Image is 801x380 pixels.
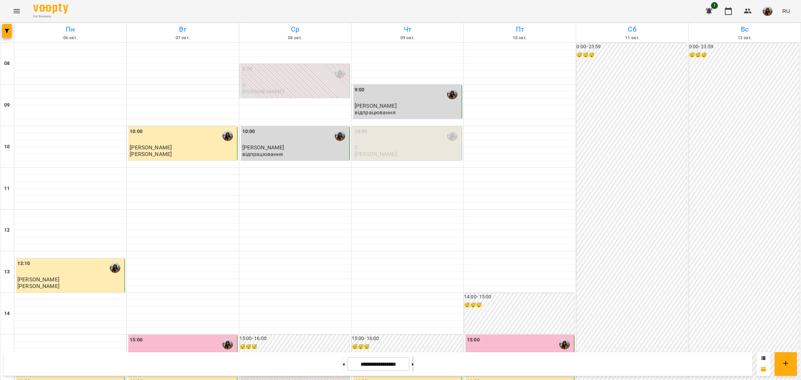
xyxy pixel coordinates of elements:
h6: 11 окт. [577,35,687,41]
h6: 0:00 - 23:59 [689,43,799,51]
img: Анна Рожнятовська [559,339,570,349]
label: 10:00 [130,128,143,135]
img: Voopty Logo [33,3,68,14]
h6: 😴😴😴 [576,51,687,59]
h6: 😴😴😴 [689,51,799,59]
span: For Business [33,14,68,19]
img: Анна Рожнятовська [335,68,345,79]
h6: Ср [240,24,350,35]
h6: 10 [4,143,10,151]
h6: 14:00 - 15:00 [464,293,574,301]
p: відпрацювання [355,109,396,115]
span: 1 [711,2,718,9]
h6: 06 окт. [15,35,125,41]
span: [PERSON_NAME] [242,144,284,151]
h6: 08 [4,60,10,67]
img: Анна Рожнятовська [335,131,345,141]
h6: Пт [465,24,575,35]
span: [PERSON_NAME] [130,144,172,151]
h6: 11 [4,185,10,192]
h6: 😴😴😴 [240,343,350,351]
h6: 10 окт. [465,35,575,41]
h6: Чт [353,24,462,35]
img: Анна Рожнятовська [110,263,120,273]
span: RU [782,7,790,15]
h6: 0:00 - 23:59 [576,43,687,51]
p: 0 [355,144,460,150]
span: [PERSON_NAME] [355,102,397,109]
button: Menu [8,3,25,19]
p: відпрацювання [242,151,283,157]
label: 9:00 [355,86,364,94]
h6: 13 [4,268,10,276]
img: Анна Рожнятовська [222,131,233,141]
h6: 12 [4,226,10,234]
label: 13:10 [17,260,30,267]
label: 10:00 [242,128,255,135]
label: 15:00 [467,336,480,344]
p: [PERSON_NAME] [17,283,59,289]
button: RU [779,5,793,17]
h6: 08 окт. [240,35,350,41]
label: 15:00 [130,336,143,344]
p: 0 [242,82,348,88]
span: [PERSON_NAME] [17,276,59,283]
h6: 09 окт. [353,35,462,41]
img: Анна Рожнятовська [447,89,458,99]
h6: Пн [15,24,125,35]
h6: 😴😴😴 [464,301,574,309]
h6: 12 окт. [690,35,800,41]
h6: 07 окт. [128,35,237,41]
h6: 14 [4,310,10,317]
h6: Сб [577,24,687,35]
img: cf3ea0a0c680b25cc987e5e4629d86f3.jpg [763,6,772,16]
img: Анна Рожнятовська [447,131,458,141]
p: [PERSON_NAME] [355,151,397,157]
img: Анна Рожнятовська [222,339,233,349]
h6: 15:00 - 16:00 [352,335,462,342]
p: [PERSON_NAME] [242,89,284,94]
h6: Вт [128,24,237,35]
h6: Вс [690,24,800,35]
h6: 15:00 - 16:00 [240,335,350,342]
label: 8:30 [242,65,252,73]
p: [PERSON_NAME] [130,151,172,157]
h6: 09 [4,101,10,109]
h6: 😴😴😴 [352,343,462,351]
label: 10:00 [355,128,367,135]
